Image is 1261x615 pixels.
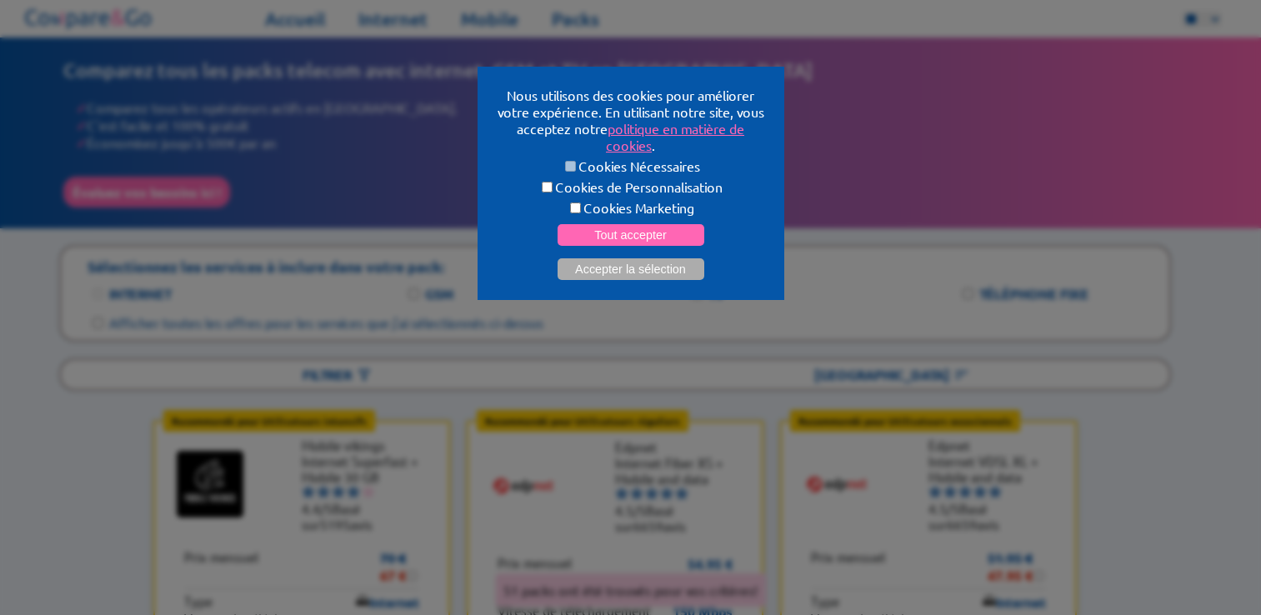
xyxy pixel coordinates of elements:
[565,161,576,172] input: Cookies Nécessaires
[498,157,764,174] label: Cookies Nécessaires
[606,120,744,153] a: politique en matière de cookies
[558,258,704,280] button: Accepter la sélection
[498,87,764,153] p: Nous utilisons des cookies pour améliorer votre expérience. En utilisant notre site, vous accepte...
[570,202,581,213] input: Cookies Marketing
[498,178,764,195] label: Cookies de Personnalisation
[558,224,704,246] button: Tout accepter
[498,199,764,216] label: Cookies Marketing
[542,182,553,192] input: Cookies de Personnalisation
